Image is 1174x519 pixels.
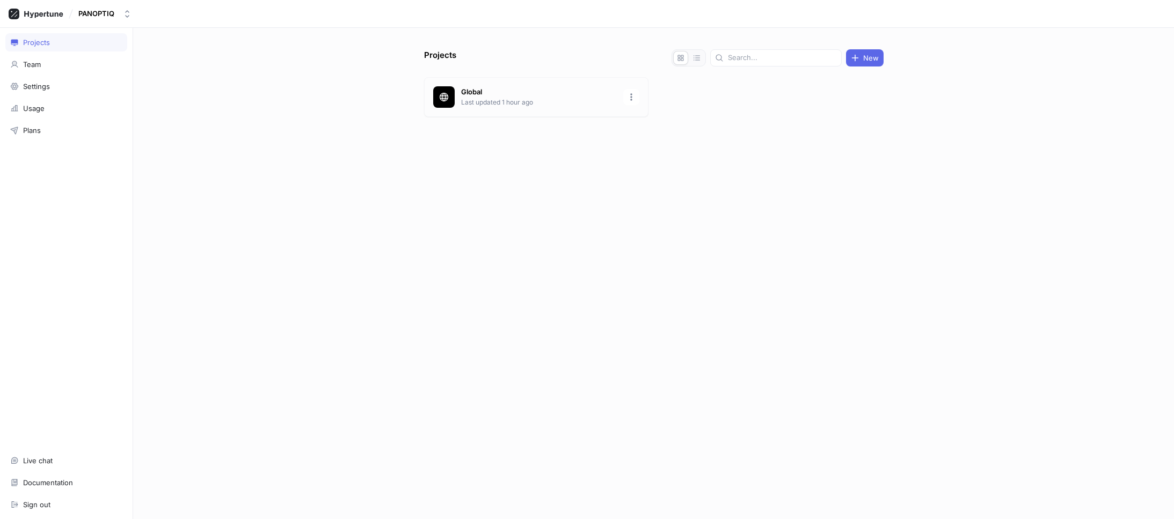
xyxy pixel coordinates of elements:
div: Projects [23,38,50,47]
input: Search... [728,53,837,63]
div: Settings [23,82,50,91]
div: Sign out [23,500,50,509]
a: Projects [5,33,127,51]
p: Projects [424,49,456,66]
div: Usage [23,104,45,113]
div: PANOPTIQ [78,9,114,18]
div: Live chat [23,456,53,465]
a: Documentation [5,473,127,492]
div: Plans [23,126,41,135]
a: Team [5,55,127,73]
button: PANOPTIQ [74,5,136,23]
a: Settings [5,77,127,95]
p: Last updated 1 hour ago [461,98,617,107]
a: Plans [5,121,127,139]
span: New [863,55,879,61]
button: New [846,49,884,66]
a: Usage [5,99,127,117]
div: Team [23,60,41,69]
div: Documentation [23,478,73,487]
p: Global [461,87,617,98]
